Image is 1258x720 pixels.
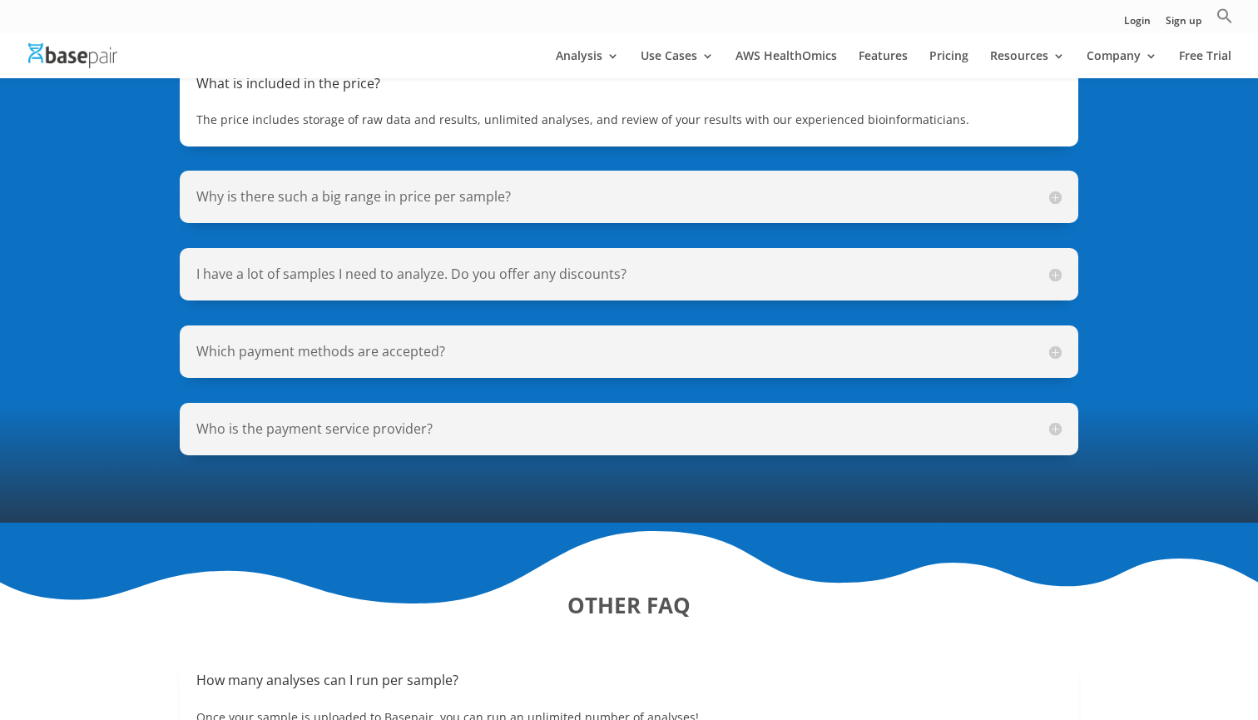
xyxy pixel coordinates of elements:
[1166,16,1201,33] a: Sign up
[196,187,1062,206] h5: Why is there such a big range in price per sample?
[567,590,691,620] strong: OTHER FAQ
[1216,7,1233,24] svg: Search
[196,342,1062,361] h5: Which payment methods are accepted?
[641,50,714,78] a: Use Cases
[196,671,1062,690] h5: How many analyses can I run per sample?
[1087,50,1157,78] a: Company
[859,50,908,78] a: Features
[196,112,969,127] span: The price includes storage of raw data and results, unlimited analyses, and review of your result...
[1175,637,1238,700] iframe: Drift Widget Chat Controller
[929,50,968,78] a: Pricing
[196,74,1062,93] h5: What is included in the price?
[735,50,837,78] a: AWS HealthOmics
[28,43,117,67] img: Basepair
[556,50,619,78] a: Analysis
[990,50,1065,78] a: Resources
[1179,50,1231,78] a: Free Trial
[1216,7,1233,33] a: Search Icon Link
[196,265,1062,284] h5: I have a lot of samples I need to analyze. Do you offer any discounts?
[1124,16,1151,33] a: Login
[196,420,1062,439] h5: Who is the payment service provider?
[915,356,1248,647] iframe: Drift Widget Chat Window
